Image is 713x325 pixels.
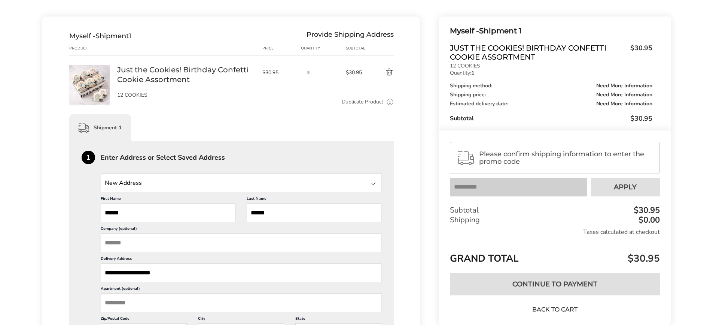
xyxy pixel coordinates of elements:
[450,273,659,295] button: Continue to Payment
[295,316,381,324] label: State
[101,204,235,222] input: First Name
[630,114,652,123] span: $30.95
[479,150,653,165] span: Please confirm shipping information to enter the promo code
[307,32,394,40] div: Provide Shipping Address
[69,64,110,72] a: Just the Cookies! Birthday Confetti Cookie Assortment
[450,205,659,215] div: Subtotal
[101,294,382,312] input: Apartment
[262,45,301,51] div: Price
[129,32,131,40] span: 1
[596,83,652,88] span: Need More Information
[247,196,381,204] label: Last Name
[247,204,381,222] input: Last Name
[198,316,284,324] label: City
[450,25,652,37] div: Shipment 1
[69,32,95,40] span: Myself -
[101,174,382,192] input: State
[596,101,652,106] span: Need More Information
[528,306,581,314] a: Back to Cart
[450,215,659,225] div: Shipping
[101,286,382,294] label: Apartment (optional)
[69,65,110,105] img: Just the Cookies! Birthday Confetti Cookie Assortment
[637,216,660,224] div: $0.00
[69,32,131,40] div: Shipment
[69,114,131,141] div: Shipment 1
[450,101,652,106] div: Estimated delivery date:
[596,92,652,97] span: Need More Information
[614,184,637,190] span: Apply
[450,114,652,123] div: Subtotal
[342,98,383,106] a: Duplicate Product
[368,68,394,77] button: Delete product
[450,63,652,69] p: 12 COOKIES
[101,316,187,324] label: Zip/Postal Code
[301,65,316,80] input: Quantity input
[101,234,382,252] input: Company
[450,243,659,267] div: GRAND TOTAL
[450,43,626,61] span: Just the Cookies! Birthday Confetti Cookie Assortment
[117,65,255,84] a: Just the Cookies! Birthday Confetti Cookie Assortment
[101,154,394,161] div: Enter Address or Select Saved Address
[591,178,660,196] button: Apply
[82,151,95,164] div: 1
[101,256,382,264] label: Delivery Address
[117,93,255,98] p: 12 COOKIES
[627,43,652,60] span: $30.95
[346,69,368,76] span: $30.95
[101,226,382,234] label: Company (optional)
[450,26,479,35] span: Myself -
[101,264,382,282] input: Delivery Address
[471,69,474,76] strong: 1
[346,45,368,51] div: Subtotal
[450,70,652,76] p: Quantity:
[69,45,117,51] div: Product
[301,45,346,51] div: Quantity
[450,83,652,88] div: Shipping method:
[632,206,660,214] div: $30.95
[101,196,235,204] label: First Name
[450,92,652,97] div: Shipping price:
[626,252,660,265] span: $30.95
[262,69,298,76] span: $30.95
[450,228,659,236] div: Taxes calculated at checkout
[450,43,652,61] a: Just the Cookies! Birthday Confetti Cookie Assortment$30.95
